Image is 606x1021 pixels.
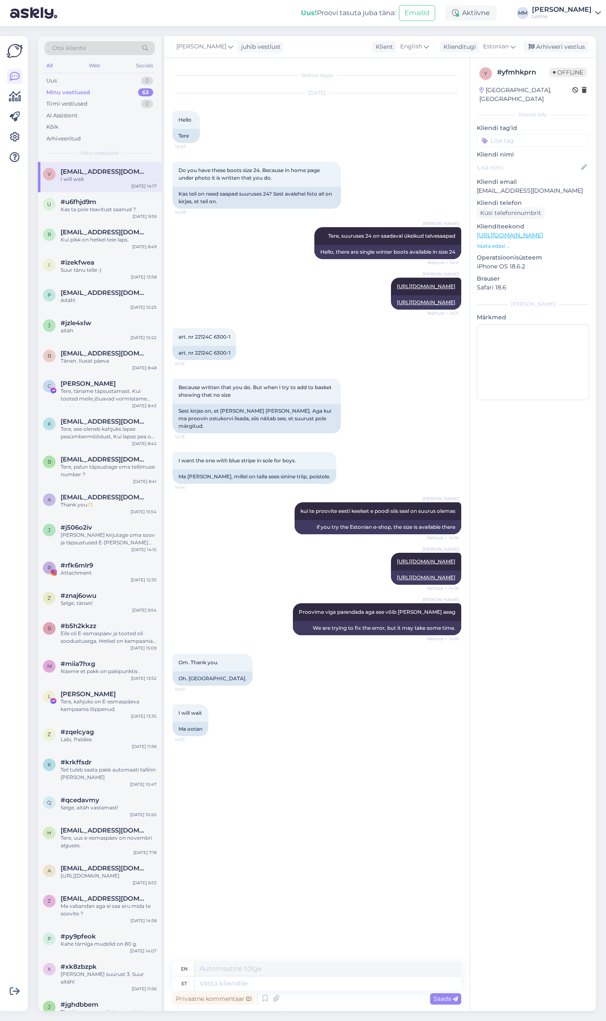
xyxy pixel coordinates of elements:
[130,948,157,954] div: [DATE] 14:07
[175,143,207,150] span: 14:07
[61,425,157,440] div: Tere, see oleneb kahjuks lapse peaümbermõõdust, Kui lapse pea on väga väike võib isegi 38 suurus ...
[477,313,589,322] p: Märkmed
[46,88,90,97] div: Minu vestlused
[423,597,459,603] span: [PERSON_NAME]
[399,5,435,21] button: Emailid
[61,592,96,599] span: #znaj6owu
[46,123,58,131] div: Kõik
[48,731,51,737] span: z
[47,799,51,806] span: q
[131,577,157,583] div: [DATE] 12:35
[61,501,157,509] div: Thank you🫶🏻
[61,796,99,804] span: #qcedavmy
[178,167,321,181] span: Do you have these boots size 24. Because in home page under photo it is written that you do.
[532,6,592,13] div: [PERSON_NAME]
[173,129,200,143] div: Tere
[61,289,148,297] span: pilleriin.ruuben@gmail.com
[141,100,153,108] div: 0
[130,811,157,818] div: [DATE] 10:20
[423,271,459,277] span: [PERSON_NAME]
[131,675,157,682] div: [DATE] 13:52
[61,660,95,668] span: #miia7hxg
[427,535,459,541] span: Nähtud ✓ 14:16
[550,68,587,77] span: Offline
[433,995,458,1002] span: Saada
[48,527,50,533] span: j
[133,478,157,485] div: [DATE] 8:41
[238,42,281,51] div: juhib vestlust
[47,201,51,207] span: u
[423,496,459,502] span: [PERSON_NAME]
[61,418,148,425] span: Kaisa.pregel@gmail.com
[181,976,187,991] div: et
[61,690,116,698] span: Liisi Jürgenson
[61,168,148,175] span: vicinskazane@inbox.lv
[61,228,148,236] span: Ravon77@yahoo.com
[173,671,252,686] div: Oh. [GEOGRAPHIC_DATA].
[61,834,157,849] div: Tere, uus e-esmaspäev on novembri alguses.
[423,546,459,552] span: [PERSON_NAME]
[61,736,157,743] div: Labi, Paldies
[133,880,157,886] div: [DATE] 6:53
[48,171,51,177] span: v
[61,728,94,736] span: #zqelcyag
[423,220,459,227] span: [PERSON_NAME]
[61,297,157,304] div: Aitäh!
[175,434,207,440] span: 14:13
[293,621,461,635] div: We are trying to fix the error, but it may take some time.
[61,327,157,334] div: aitäh
[483,42,509,51] span: Estonian
[61,668,157,675] div: Näeme et pakk on pakipunktis .
[61,259,94,266] span: #izekfwea
[61,766,157,781] div: Teil tuleb saata pakk automaati tallinn [PERSON_NAME]
[48,383,51,389] span: C
[61,599,157,607] div: Selge, tänan!
[141,77,153,85] div: 0
[61,827,148,834] span: heli.aas@outlook.com
[427,310,459,316] span: Nähtud ✓ 14:11
[46,77,57,85] div: Uus
[173,346,236,360] div: art. nr 22124C 6300-1
[61,463,157,478] div: Tere, palun täpsustage oma tellimuse number ?
[61,758,91,766] span: #krkffsdr
[48,595,51,601] span: z
[134,60,155,71] div: Socials
[178,334,230,340] span: art. nr 22124C 6300-1
[477,231,543,239] a: [URL][DOMAIN_NAME]
[132,986,157,992] div: [DATE] 11:56
[61,569,157,577] div: Attachment
[314,245,461,259] div: Hello, there are single winter boots available in size 24
[397,283,455,289] a: [URL][DOMAIN_NAME]
[48,693,51,700] span: L
[47,830,51,836] span: h
[400,42,422,51] span: English
[477,253,589,262] p: Operatsioonisüsteem
[517,7,529,19] div: MM
[130,334,157,341] div: [DATE] 10:22
[477,163,579,172] input: Lisa nimi
[328,233,455,239] span: Tere, suuruses 24 on saadaval üksikud talvesaapad
[176,42,226,51] span: [PERSON_NAME]
[477,274,589,283] p: Brauser
[131,274,157,280] div: [DATE] 13:58
[61,357,157,365] div: Tänan. Ilusat päeva
[61,387,157,403] div: Tere, täname täpsustamast. Kui tooted meile jõuavad vormistame teile tagasimakse. Vihmakindad on ...
[300,508,455,514] span: kui te proovite eesti keelset e poodi siis seal on suurus olemas
[61,206,157,213] div: Kas ta pole teavitust saanud ?
[132,403,157,409] div: [DATE] 8:43
[61,562,93,569] span: #rfk6mlr9
[48,231,51,238] span: R
[133,849,157,856] div: [DATE] 7:18
[173,72,461,79] div: Vestlus algas
[61,622,96,630] span: #b5h2kkzz
[132,244,157,250] div: [DATE] 8:49
[132,440,157,447] div: [DATE] 8:42
[175,484,207,491] span: 14:14
[61,698,157,713] div: Tere, kahjuks on E-esmaspäeva kampaania lõppenud.
[87,60,102,71] div: Web
[61,971,157,986] div: [PERSON_NAME] suurust 3. Suur aitäh!
[427,636,459,642] span: Nähtud ✓ 14:16
[175,361,207,367] span: 14:12
[46,111,77,120] div: AI Assistent
[48,496,51,503] span: a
